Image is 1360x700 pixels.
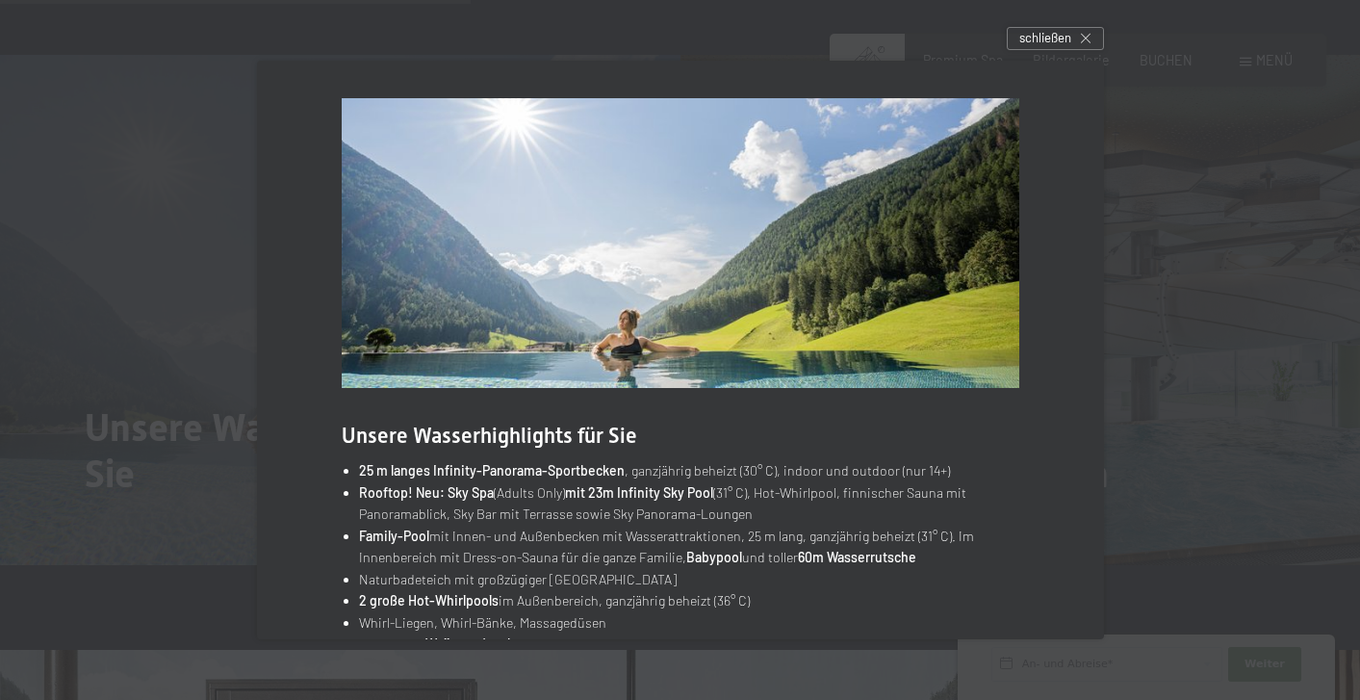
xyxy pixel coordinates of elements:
strong: 25 m langes Infinity-Panorama-Sportbecken [359,462,625,479]
strong: 60m Wasserrutsche [798,549,916,565]
li: Naturbadeteich mit großzügiger [GEOGRAPHIC_DATA] [359,569,1019,591]
strong: mit 23m Infinity Sky Pool [565,484,713,501]
li: (Adults Only) (31° C), Hot-Whirlpool, finnischer Sauna mit Panoramablick, Sky Bar mit Terrasse so... [359,482,1019,526]
strong: 2 große Hot-Whirlpools [359,592,499,609]
strong: Rooftop! Neu: Sky Spa [359,484,494,501]
span: schließen [1019,29,1071,46]
strong: Family-Pool [359,528,429,544]
li: Whirl-Liegen, Whirl-Bänke, Massagedüsen [359,612,1019,635]
li: Großzügige [359,634,1019,656]
li: , ganzjährig beheizt (30° C), indoor und outdoor (nur 14+) [359,460,1019,482]
span: Unsere Wasserhighlights für Sie [342,424,637,448]
img: Wasserträume mit Panoramablick auf die Landschaft [342,98,1019,388]
strong: Babypool [686,549,742,565]
li: im Außenbereich, ganzjährig beheizt (36° C) [359,590,1019,612]
strong: Wellnessduschen [425,635,530,652]
li: mit Innen- und Außenbecken mit Wasserattraktionen, 25 m lang, ganzjährig beheizt (31° C). Im Inne... [359,526,1019,569]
